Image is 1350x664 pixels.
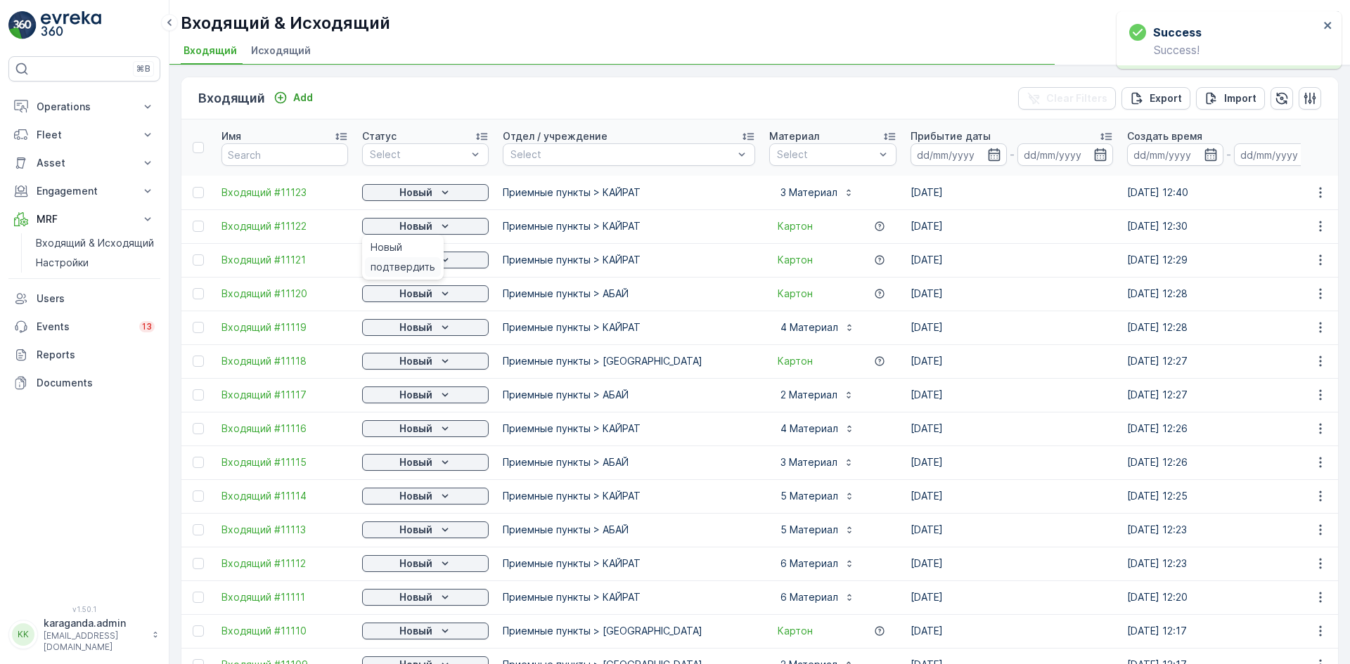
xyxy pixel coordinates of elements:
a: Картон [778,287,813,301]
ul: Новый [362,235,444,280]
p: Материал [769,129,819,143]
p: Новый [399,219,432,233]
button: 5 Материал [769,519,863,541]
span: подтвердить [371,260,435,274]
p: Приемные пункты > КАЙРАТ [503,422,755,436]
button: Asset [8,149,160,177]
td: [DATE] 12:27 [1120,344,1337,378]
div: Toggle Row Selected [193,356,204,367]
p: 13 [142,321,152,332]
span: Входящий #11118 [221,354,348,368]
a: Documents [8,369,160,397]
input: dd/mm/yyyy [911,143,1007,166]
p: 4 Материал [778,422,838,436]
span: Входящий #11122 [221,219,348,233]
p: Asset [37,156,132,170]
p: 3 Материал [778,455,837,469]
span: Новый [371,240,402,254]
p: Events [37,320,131,334]
span: Исходящий [251,44,311,58]
p: Приемные пункты > АБАЙ [503,455,755,469]
p: - [1010,146,1015,163]
img: logo_light-DOdMpM7g.png [41,11,101,39]
a: Входящий #11111 [221,590,348,604]
button: 6 Материал [769,586,863,608]
button: 2 Материал [769,384,863,406]
p: 5 Материал [778,489,838,503]
button: Clear Filters [1018,87,1116,110]
p: Приемные пункты > КАЙРАТ [503,590,755,604]
button: Export [1121,87,1190,110]
div: Toggle Row Selected [193,389,204,401]
span: Входящий #11123 [221,185,348,200]
td: [DATE] [904,445,1120,479]
a: Входящий #11113 [221,523,348,537]
a: Входящий #11115 [221,455,348,469]
p: Прибытие даты [911,129,991,143]
a: Входящий #11121 [221,253,348,267]
button: Новый [362,555,489,572]
p: Приемные пункты > КАЙРАТ [503,185,755,200]
td: [DATE] [904,277,1120,311]
p: Users [37,292,155,306]
p: Входящий & Исходящий [181,12,390,34]
p: 5 Материал [778,523,838,537]
td: [DATE] 12:23 [1120,513,1337,547]
p: Новый [399,320,432,334]
p: Новый [399,624,432,638]
a: Картон [778,354,813,368]
p: 2 Материал [778,388,837,402]
button: MRF [8,205,160,233]
a: Входящий & Исходящий [30,233,160,253]
p: MRF [37,212,132,226]
button: Новый [362,589,489,606]
button: Новый [362,184,489,201]
td: [DATE] [904,344,1120,378]
button: Operations [8,93,160,121]
a: Reports [8,341,160,369]
td: [DATE] 12:29 [1120,243,1337,277]
p: Add [293,91,313,105]
p: Новый [399,455,432,469]
td: [DATE] 12:26 [1120,445,1337,479]
span: Входящий #11116 [221,422,348,436]
td: [DATE] [904,479,1120,513]
td: [DATE] 12:28 [1120,277,1337,311]
p: Новый [399,388,432,402]
p: Входящий & Исходящий [36,236,154,250]
input: dd/mm/yyyy [1234,143,1330,166]
td: [DATE] [904,311,1120,344]
button: Новый [362,285,489,302]
button: 6 Материал [769,552,863,575]
p: - [1226,146,1231,163]
p: Documents [37,376,155,390]
p: Engagement [37,184,132,198]
td: [DATE] 12:20 [1120,580,1337,614]
button: Новый [362,420,489,437]
a: Входящий #11114 [221,489,348,503]
p: Новый [399,185,432,200]
p: Создать время [1127,129,1202,143]
td: [DATE] 12:28 [1120,311,1337,344]
span: Входящий #11110 [221,624,348,638]
td: [DATE] [904,614,1120,648]
div: Toggle Row Selected [193,288,204,299]
p: Приемные пункты > КАЙРАТ [503,219,755,233]
div: Toggle Row Selected [193,558,204,569]
p: Отдел / учреждение [503,129,607,143]
button: 4 Материал [769,316,863,339]
input: dd/mm/yyyy [1017,143,1114,166]
p: Import [1224,91,1256,105]
button: Import [1196,87,1265,110]
a: Входящий #11120 [221,287,348,301]
button: 3 Материал [769,451,863,474]
button: Новый [362,386,489,403]
p: Приемные пункты > КАЙРАТ [503,253,755,267]
div: KK [12,623,34,646]
span: Входящий #11112 [221,556,348,571]
span: Входящий #11119 [221,320,348,334]
input: dd/mm/yyyy [1127,143,1223,166]
button: Engagement [8,177,160,205]
p: ⌘B [136,63,150,74]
